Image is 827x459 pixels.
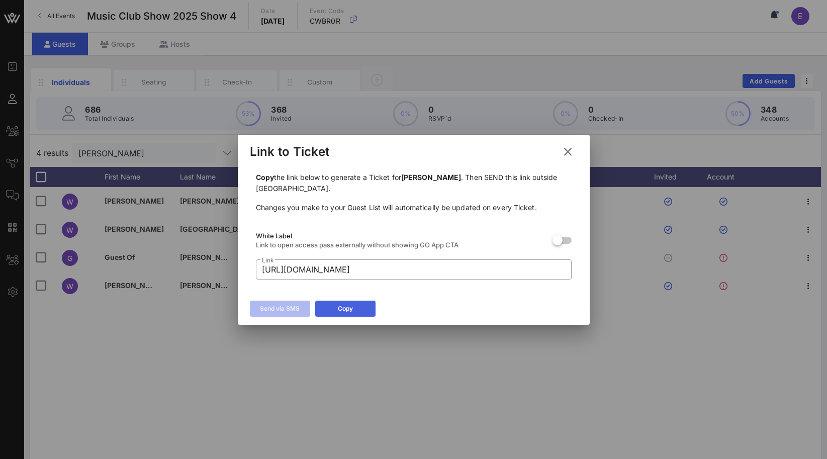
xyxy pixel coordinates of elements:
[256,232,544,240] div: White Label
[256,202,572,213] p: Changes you make to your Guest List will automatically be updated on every Ticket.
[260,304,300,314] div: Send via SMS
[256,173,274,181] b: Copy
[256,241,544,249] div: Link to open access pass externally without showing GO App CTA
[262,256,273,264] label: Link
[338,304,353,314] div: Copy
[315,301,376,317] button: Copy
[401,173,461,181] b: [PERSON_NAME]
[256,172,572,194] p: the link below to generate a Ticket for . Then SEND this link outside [GEOGRAPHIC_DATA].
[250,301,310,317] button: Send via SMS
[250,144,330,159] div: Link to Ticket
